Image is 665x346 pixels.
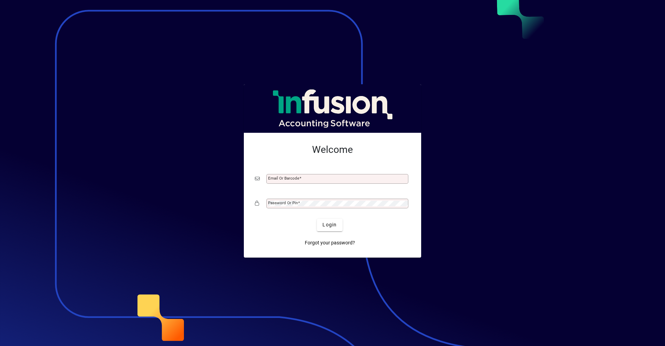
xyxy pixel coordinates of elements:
[305,239,355,246] span: Forgot your password?
[322,221,337,228] span: Login
[302,237,358,249] a: Forgot your password?
[255,144,410,156] h2: Welcome
[268,176,299,181] mat-label: Email or Barcode
[268,200,298,205] mat-label: Password or Pin
[317,219,342,231] button: Login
